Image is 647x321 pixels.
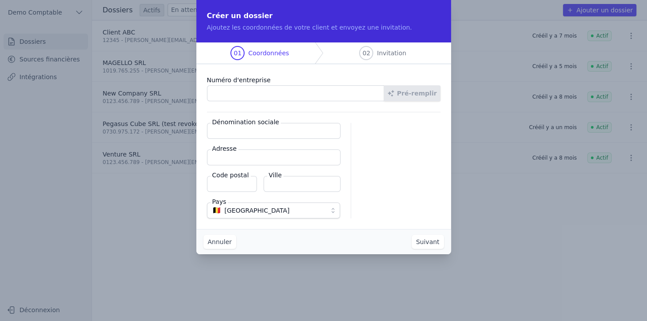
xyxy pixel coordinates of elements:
[207,23,440,32] p: Ajoutez les coordonnées de votre client et envoyez une invitation.
[207,203,340,218] button: 🇧🇪 [GEOGRAPHIC_DATA]
[211,171,251,180] label: Code postal
[377,49,406,57] span: Invitation
[363,49,371,57] span: 02
[211,118,281,126] label: Dénomination sociale
[412,235,444,249] button: Suivant
[248,49,289,57] span: Coordonnées
[207,11,440,21] h2: Créer un dossier
[207,75,440,85] label: Numéro d'entreprise
[384,85,440,101] button: Pré-remplir
[203,235,236,249] button: Annuler
[211,144,238,153] label: Adresse
[225,205,290,216] span: [GEOGRAPHIC_DATA]
[267,171,284,180] label: Ville
[211,197,228,206] label: Pays
[212,208,221,213] span: 🇧🇪
[234,49,242,57] span: 01
[196,42,451,64] nav: Progress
